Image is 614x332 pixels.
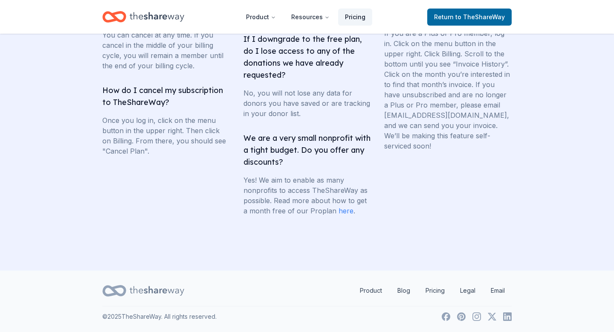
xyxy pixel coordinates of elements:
[102,30,230,71] p: You can cancel at any time. If you cancel in the middle of your billing cycle, you will remain a ...
[434,12,505,22] span: Return
[339,207,353,215] a: here
[419,282,452,299] a: Pricing
[353,282,389,299] a: Product
[239,9,283,26] button: Product
[243,88,371,119] p: No, you will not lose any data for donors you have saved or are tracking in your donor list.
[102,312,217,322] p: © 2025 TheShareWay. All rights reserved.
[102,84,230,108] h3: How do I cancel my subscription to TheShareWay?
[484,282,512,299] a: Email
[102,7,184,27] a: Home
[353,282,512,299] nav: quick links
[427,9,512,26] a: Returnto TheShareWay
[384,28,512,151] p: If you are a Plus or Pro member, log in. Click on the menu button in the upper right. Click Billi...
[338,9,372,26] a: Pricing
[239,7,372,27] nav: Main
[453,282,482,299] a: Legal
[243,132,371,168] h3: We are a very small nonprofit with a tight budget. Do you offer any discounts?
[284,9,336,26] button: Resources
[243,175,371,216] p: Yes! We aim to enable as many nonprofits to access TheShareWay as possible. Read more about how t...
[391,282,417,299] a: Blog
[455,13,505,20] span: to TheShareWay
[243,33,371,81] h3: If I downgrade to the free plan, do I lose access to any of the donations we have already requested?
[102,115,230,156] p: Once you log in, click on the menu button in the upper right. Then click on Billing. From there, ...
